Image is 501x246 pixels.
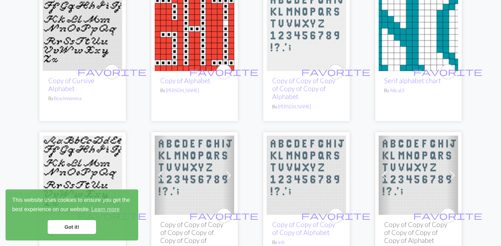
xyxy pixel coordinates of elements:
a: learn more about cookies [90,204,121,215]
button: favourite [328,64,343,79]
i: favourite [413,65,482,79]
i: favourite [189,209,258,223]
img: Alphabet [267,136,346,215]
a: [PERSON_NAME] [166,88,199,93]
span: This website uses cookies to ensure you get the best experience on our website. [12,196,132,215]
a: Copy of Cursive Alphabet [48,77,94,92]
i: favourite [301,65,370,79]
a: Copy of Alphabet [160,77,210,85]
a: Cursive Alphabet [43,171,122,178]
a: dismiss cookie message [48,220,96,234]
span: favorite [413,66,482,77]
span: favorite [301,210,370,221]
div: cookieconsent [6,189,138,240]
a: Alphabet [155,171,234,178]
span: favorite [189,66,258,77]
i: favourite [301,209,370,223]
span: favorite [413,210,482,221]
a: Alphabet [267,27,346,34]
a: [PERSON_NAME] [278,104,311,109]
i: favourite [77,65,146,79]
span: favorite [189,210,258,221]
span: favorite [301,66,370,77]
img: Alphabet [379,136,458,215]
span: favorite [77,66,146,77]
a: ash [278,239,285,245]
a: Serif alphabet chart [379,27,458,34]
a: Cursive Alphabet [43,27,122,34]
a: Serif alphabet chart [384,77,441,85]
a: Allicat3 [390,88,404,93]
a: Copy of Copy of Copy of Copy of Alphabet [272,220,335,236]
p: By [160,87,229,94]
p: By [384,87,453,94]
p: By [272,239,341,246]
a: Beachmomma [54,96,82,101]
a: Alphabet A -N [155,27,234,34]
a: Copy of Copy of Copy of Copy of Copy of Alphabet [272,77,335,100]
button: favourite [216,64,231,79]
p: By [48,95,117,102]
i: favourite [189,65,258,79]
button: favourite [440,64,455,79]
h2: Copy of Copy of Copy of Copy of Copy of Copy of Alphabet [384,220,453,244]
button: favourite [104,64,120,79]
p: By [272,104,341,110]
button: favourite [216,208,231,223]
img: Cursive Alphabet [43,136,122,215]
img: Alphabet [155,136,234,215]
a: Alphabet [267,171,346,178]
button: favourite [440,208,455,223]
a: Alphabet [379,171,458,178]
button: favourite [328,208,343,223]
i: favourite [413,209,482,223]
